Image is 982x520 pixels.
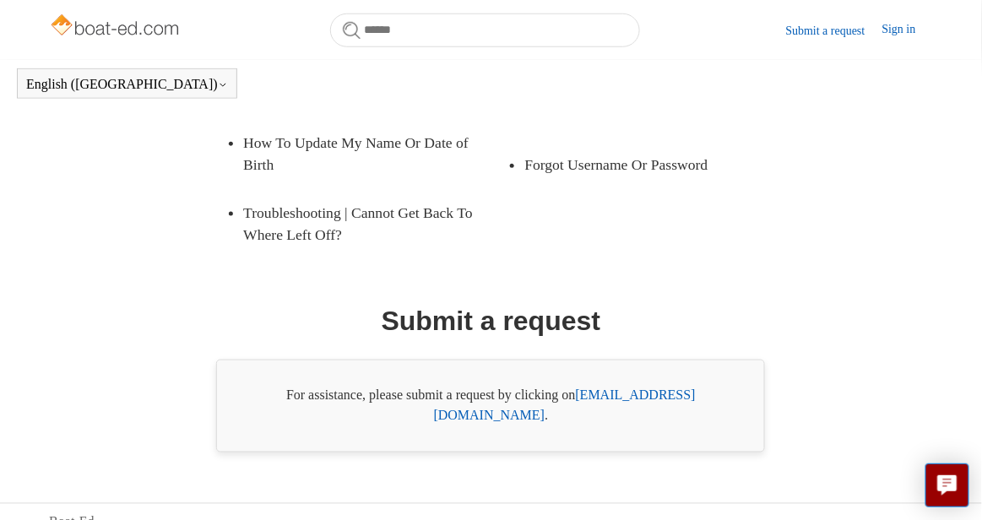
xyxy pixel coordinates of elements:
[882,20,933,41] a: Sign in
[524,141,763,188] a: Forgot Username Or Password
[786,22,882,40] a: Submit a request
[26,77,228,92] button: English ([GEOGRAPHIC_DATA])
[49,10,183,44] img: Boat-Ed Help Center home page
[434,388,696,423] a: [EMAIL_ADDRESS][DOMAIN_NAME]
[330,14,640,47] input: Search
[216,360,765,452] div: For assistance, please submit a request by clicking on .
[925,463,969,507] button: Live chat
[382,301,601,341] h1: Submit a request
[243,119,482,189] a: How To Update My Name Or Date of Birth
[243,189,507,259] a: Troubleshooting | Cannot Get Back To Where Left Off?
